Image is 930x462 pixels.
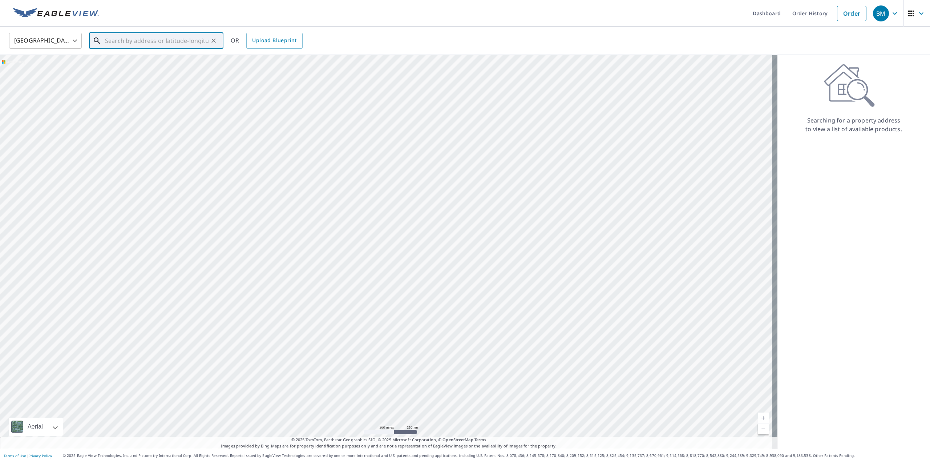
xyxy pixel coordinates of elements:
[63,453,926,458] p: © 2025 Eagle View Technologies, Inc. and Pictometry International Corp. All Rights Reserved. Repo...
[9,31,82,51] div: [GEOGRAPHIC_DATA]
[4,454,52,458] p: |
[805,116,902,133] p: Searching for a property address to view a list of available products.
[4,453,26,458] a: Terms of Use
[252,36,296,45] span: Upload Blueprint
[291,437,486,443] span: © 2025 TomTom, Earthstar Geographics SIO, © 2025 Microsoft Corporation, ©
[28,453,52,458] a: Privacy Policy
[231,33,303,49] div: OR
[9,418,63,436] div: Aerial
[442,437,473,442] a: OpenStreetMap
[209,36,219,46] button: Clear
[105,31,209,51] input: Search by address or latitude-longitude
[873,5,889,21] div: BM
[837,6,866,21] a: Order
[246,33,302,49] a: Upload Blueprint
[474,437,486,442] a: Terms
[758,413,769,423] a: Current Level 5, Zoom In
[758,423,769,434] a: Current Level 5, Zoom Out
[13,8,99,19] img: EV Logo
[25,418,45,436] div: Aerial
